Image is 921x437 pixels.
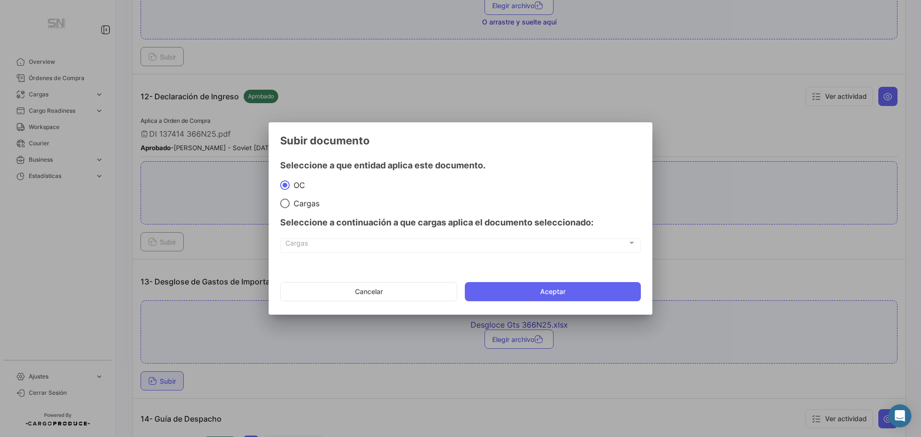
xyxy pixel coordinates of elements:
div: Abrir Intercom Messenger [888,404,911,427]
h4: Seleccione a que entidad aplica este documento. [280,159,641,172]
h4: Seleccione a continuación a que cargas aplica el documento seleccionado: [280,216,641,229]
h3: Subir documento [280,134,641,147]
span: OC [290,180,305,190]
span: Cargas [285,241,627,249]
span: Cargas [290,199,319,208]
button: Aceptar [465,282,641,301]
button: Cancelar [280,282,457,301]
